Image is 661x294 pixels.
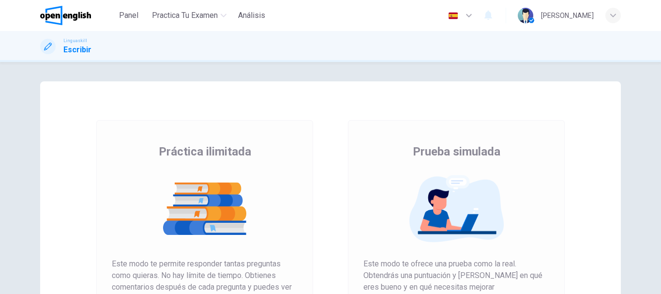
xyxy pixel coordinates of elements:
h1: Escribir [63,44,91,56]
img: es [447,12,459,19]
button: Panel [113,7,144,24]
span: Este modo te ofrece una prueba como la real. Obtendrás una puntuación y [PERSON_NAME] en qué eres... [363,258,549,293]
a: OpenEnglish logo [40,6,113,25]
span: Práctica ilimitada [159,144,251,159]
span: Linguaskill [63,37,87,44]
span: Análisis [238,10,265,21]
button: Practica tu examen [148,7,230,24]
span: Practica tu examen [152,10,218,21]
div: [PERSON_NAME] [541,10,594,21]
img: Profile picture [518,8,533,23]
button: Análisis [234,7,269,24]
img: OpenEnglish logo [40,6,91,25]
span: Prueba simulada [413,144,500,159]
span: Panel [119,10,138,21]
